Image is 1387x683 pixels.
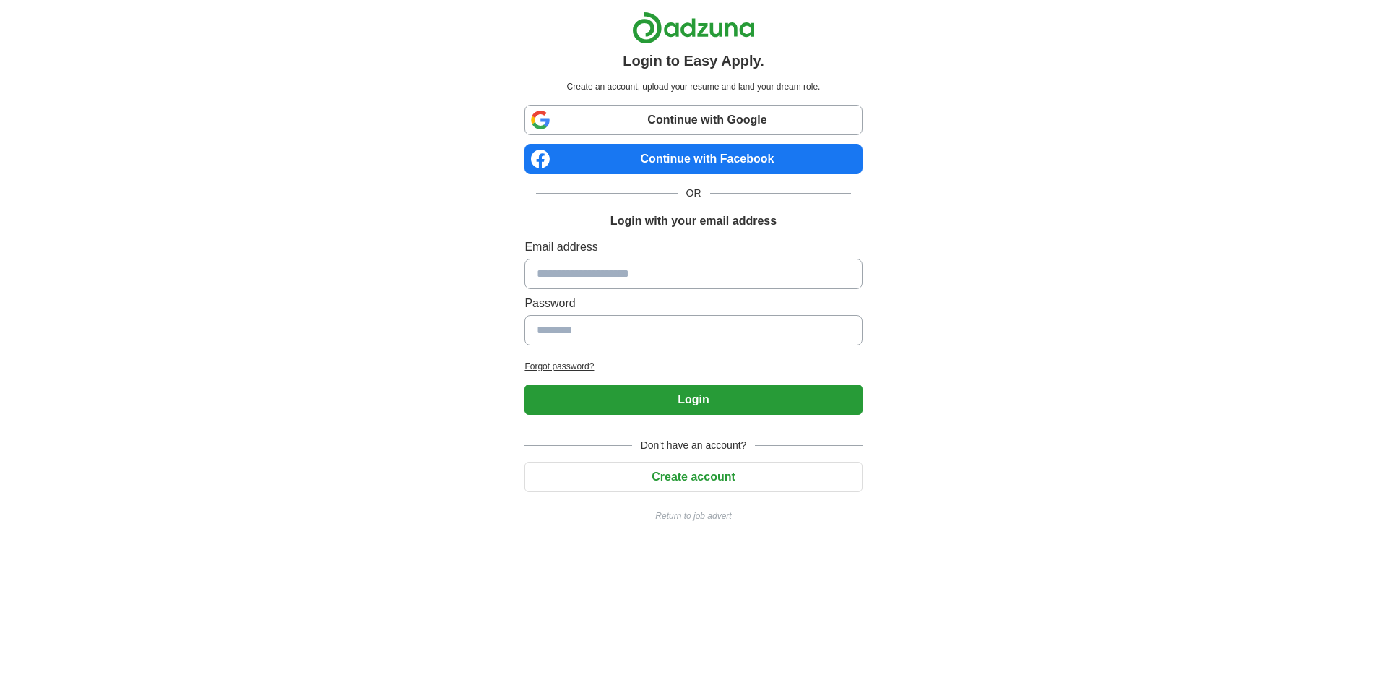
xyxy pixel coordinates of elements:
[527,80,859,93] p: Create an account, upload your resume and land your dream role.
[524,105,862,135] a: Continue with Google
[524,360,862,373] a: Forgot password?
[678,186,710,201] span: OR
[524,471,862,483] a: Create account
[632,12,755,44] img: Adzuna logo
[632,438,756,453] span: Don't have an account?
[623,50,764,72] h1: Login to Easy Apply.
[524,385,862,415] button: Login
[610,212,777,230] h1: Login with your email address
[524,144,862,174] a: Continue with Facebook
[524,510,862,523] a: Return to job advert
[524,239,862,256] label: Email address
[524,462,862,492] button: Create account
[524,295,862,312] label: Password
